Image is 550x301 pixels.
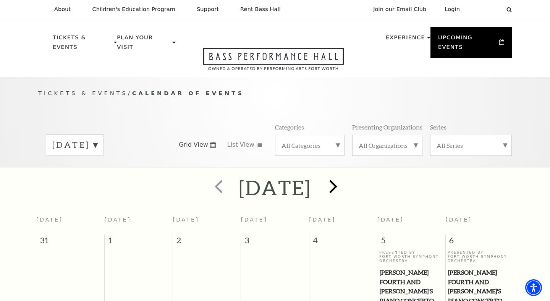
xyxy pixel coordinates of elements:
p: Plan Your Visit [117,33,170,56]
span: [DATE] [105,217,131,223]
p: Tickets & Events [53,33,112,56]
p: Rent Bass Hall [240,6,281,13]
span: [DATE] [241,217,268,223]
span: 6 [446,235,514,250]
label: [DATE] [52,139,97,151]
span: 5 [377,235,445,250]
div: Accessibility Menu [525,279,542,296]
p: Series [430,123,446,131]
p: Support [197,6,219,13]
button: prev [204,174,231,201]
span: Tickets & Events [38,90,128,96]
p: Upcoming Events [438,33,497,56]
p: Experience [386,33,425,47]
p: Children's Education Program [92,6,175,13]
span: [DATE] [377,217,404,223]
a: Open this option [176,48,371,77]
p: Presented By Fort Worth Symphony Orchestra [379,250,443,263]
button: next [319,174,346,201]
h2: [DATE] [239,175,311,200]
span: List View [227,141,254,149]
span: 3 [241,235,309,250]
span: Calendar of Events [132,90,244,96]
span: [DATE] [309,217,336,223]
select: Select: [472,6,499,13]
span: Grid View [179,141,208,149]
span: 2 [173,235,241,250]
label: All Categories [281,141,338,149]
span: 31 [36,235,104,250]
span: [DATE] [445,217,472,223]
span: 1 [105,235,173,250]
p: / [38,89,512,98]
label: All Organizations [359,141,416,149]
label: All Series [437,141,505,149]
p: Presented By Fort Worth Symphony Orchestra [448,250,512,263]
span: [DATE] [36,217,63,223]
span: [DATE] [173,217,199,223]
p: Categories [275,123,304,131]
p: About [54,6,71,13]
p: Presenting Organizations [352,123,422,131]
span: 4 [309,235,377,250]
